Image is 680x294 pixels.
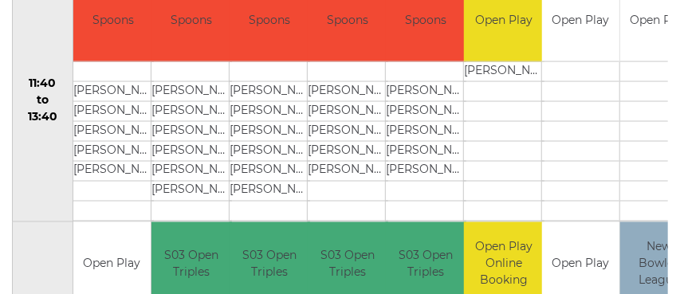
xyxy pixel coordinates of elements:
td: [PERSON_NAME] [230,82,310,102]
td: [PERSON_NAME] [386,102,466,122]
td: [PERSON_NAME] [151,182,232,202]
td: [PERSON_NAME] [73,82,154,102]
td: [PERSON_NAME] [73,122,154,142]
td: [PERSON_NAME] [151,102,232,122]
td: [PERSON_NAME] [151,82,232,102]
td: [PERSON_NAME] [386,82,466,102]
td: [PERSON_NAME] [151,122,232,142]
td: [PERSON_NAME] [386,122,466,142]
td: [PERSON_NAME] [386,162,466,182]
td: [PERSON_NAME] [73,162,154,182]
td: [PERSON_NAME] [386,142,466,162]
td: [PERSON_NAME] [308,122,388,142]
td: [PERSON_NAME] [308,162,388,182]
td: [PERSON_NAME] [464,62,544,82]
td: [PERSON_NAME] [230,122,310,142]
td: [PERSON_NAME] [73,142,154,162]
td: [PERSON_NAME] [230,102,310,122]
td: [PERSON_NAME] [73,102,154,122]
td: [PERSON_NAME] [151,142,232,162]
td: [PERSON_NAME] [308,82,388,102]
td: [PERSON_NAME] [230,142,310,162]
td: [PERSON_NAME] [230,162,310,182]
td: [PERSON_NAME] [151,162,232,182]
td: [PERSON_NAME] [230,182,310,202]
td: [PERSON_NAME] [308,102,388,122]
td: [PERSON_NAME] [308,142,388,162]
